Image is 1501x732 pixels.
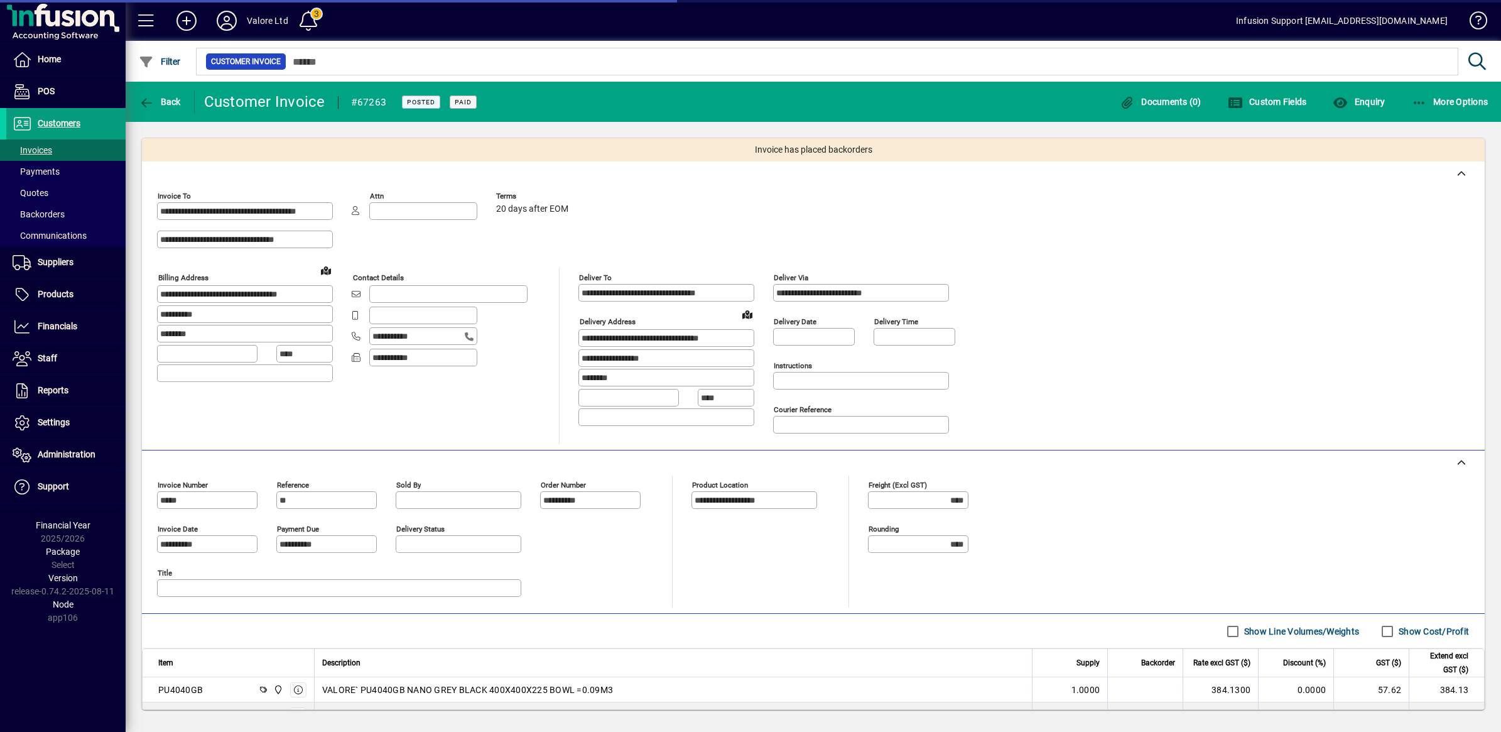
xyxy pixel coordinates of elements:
[38,257,73,267] span: Suppliers
[1225,90,1310,113] button: Custom Fields
[1333,677,1409,702] td: 57.62
[1409,677,1484,702] td: 384.13
[1191,684,1250,696] div: 384.1300
[322,684,613,696] span: VALORE` PU4040GB NANO GREY BLACK 400X400X225 BOWL =0.09M3
[774,405,832,414] mat-label: Courier Reference
[38,54,61,64] span: Home
[1376,656,1401,670] span: GST ($)
[6,182,126,204] a: Quotes
[6,471,126,503] a: Support
[1258,677,1333,702] td: 0.0000
[869,481,927,489] mat-label: Freight (excl GST)
[6,161,126,182] a: Payments
[316,260,336,280] a: View on map
[38,289,73,299] span: Products
[38,353,57,363] span: Staff
[774,317,816,326] mat-label: Delivery date
[247,11,288,31] div: Valore Ltd
[38,321,77,331] span: Financials
[1117,90,1205,113] button: Documents (0)
[158,656,173,670] span: Item
[38,481,69,491] span: Support
[270,683,284,697] span: HILLCREST WAREHOUSE
[136,90,184,113] button: Back
[38,118,80,128] span: Customers
[874,317,918,326] mat-label: Delivery time
[6,44,126,75] a: Home
[6,407,126,439] a: Settings
[755,143,872,156] span: Invoice has placed backorders
[1071,684,1100,696] span: 1.0000
[322,656,360,670] span: Description
[270,708,284,722] span: HILLCREST WAREHOUSE
[579,273,612,282] mat-label: Deliver To
[6,247,126,278] a: Suppliers
[1071,709,1100,721] span: 0.0000
[1147,709,1176,721] span: 1.0000
[1258,702,1333,728] td: 0.0000
[158,525,198,533] mat-label: Invoice date
[13,209,65,219] span: Backorders
[396,481,421,489] mat-label: Sold by
[455,98,472,106] span: Paid
[166,9,207,32] button: Add
[13,188,48,198] span: Quotes
[126,90,195,113] app-page-header-button: Back
[1236,11,1448,31] div: Infusion Support [EMAIL_ADDRESS][DOMAIN_NAME]
[211,55,281,68] span: Customer Invoice
[541,481,586,489] mat-label: Order number
[1409,90,1492,113] button: More Options
[48,573,78,583] span: Version
[158,569,172,577] mat-label: Title
[737,304,757,324] a: View on map
[207,9,247,32] button: Profile
[396,525,445,533] mat-label: Delivery status
[1460,3,1485,43] a: Knowledge Base
[13,231,87,241] span: Communications
[139,97,181,107] span: Back
[1396,625,1469,638] label: Show Cost/Profit
[13,145,52,155] span: Invoices
[6,225,126,246] a: Communications
[351,92,387,112] div: #67263
[158,684,203,696] div: PU4040GB
[496,204,568,214] span: 20 days after EOM
[46,547,80,557] span: Package
[13,167,60,177] span: Payments
[36,520,90,530] span: Financial Year
[774,361,812,370] mat-label: Instructions
[38,417,70,427] span: Settings
[277,481,309,489] mat-label: Reference
[38,385,68,395] span: Reports
[322,709,458,721] span: APPLY FRAGILE STICKER TO BOX
[1076,656,1100,670] span: Supply
[1409,702,1484,728] td: 0.00
[370,192,384,200] mat-label: Attn
[158,709,224,721] div: LABEL FRAGILE
[774,273,808,282] mat-label: Deliver via
[1242,625,1359,638] label: Show Line Volumes/Weights
[1191,709,1250,721] div: 0.0000
[407,98,435,106] span: Posted
[38,449,95,459] span: Administration
[6,375,126,407] a: Reports
[136,50,184,73] button: Filter
[277,525,319,533] mat-label: Payment due
[1193,656,1250,670] span: Rate excl GST ($)
[6,343,126,374] a: Staff
[158,192,191,200] mat-label: Invoice To
[6,311,126,342] a: Financials
[158,481,208,489] mat-label: Invoice number
[1141,656,1175,670] span: Backorder
[692,481,748,489] mat-label: Product location
[1120,97,1201,107] span: Documents (0)
[204,92,325,112] div: Customer Invoice
[869,525,899,533] mat-label: Rounding
[1228,97,1307,107] span: Custom Fields
[1412,97,1488,107] span: More Options
[6,139,126,161] a: Invoices
[1333,97,1385,107] span: Enquiry
[6,76,126,107] a: POS
[1333,702,1409,728] td: 0.00
[496,192,572,200] span: Terms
